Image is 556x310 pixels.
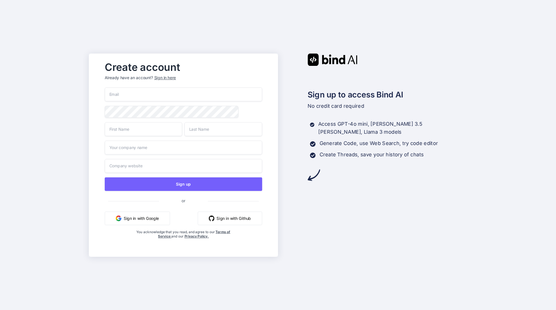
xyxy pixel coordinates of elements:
[105,159,262,173] input: Company website
[159,194,208,208] span: or
[154,75,176,80] div: Sign in here
[308,88,467,100] h2: Sign up to access Bind AI
[320,151,424,159] p: Create Threads, save your history of chats
[308,102,467,110] p: No credit card required
[105,140,262,154] input: Your company name
[308,169,320,181] img: arrow
[131,230,236,252] div: You acknowledge that you read, and agree to our and our
[209,215,214,221] img: github
[308,54,357,66] img: Bind AI logo
[185,234,209,238] a: Privacy Policy.
[320,139,438,147] p: Generate Code, use Web Search, try code editor
[105,75,262,80] p: Already have an account?
[185,122,262,136] input: Last Name
[198,211,262,225] button: Sign in with Github
[105,211,170,225] button: Sign in with Google
[158,230,230,238] a: Terms of Service
[105,122,182,136] input: First Name
[105,63,262,72] h2: Create account
[105,87,262,101] input: Email
[105,177,262,191] button: Sign up
[116,215,121,221] img: google
[318,120,467,136] p: Access GPT-4o mini, [PERSON_NAME] 3.5 [PERSON_NAME], Llama 3 models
